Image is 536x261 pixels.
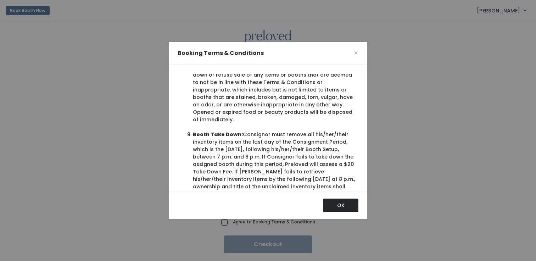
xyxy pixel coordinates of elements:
h5: Booking Terms & Conditions [178,49,264,57]
button: OK [323,199,358,212]
button: Close [354,48,358,59]
li: Consignor must remove all his/her/their inventory items on the last day of the Consignment Period... [193,131,356,205]
b: Booth Take Down: [193,131,243,138]
span: × [354,48,358,59]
